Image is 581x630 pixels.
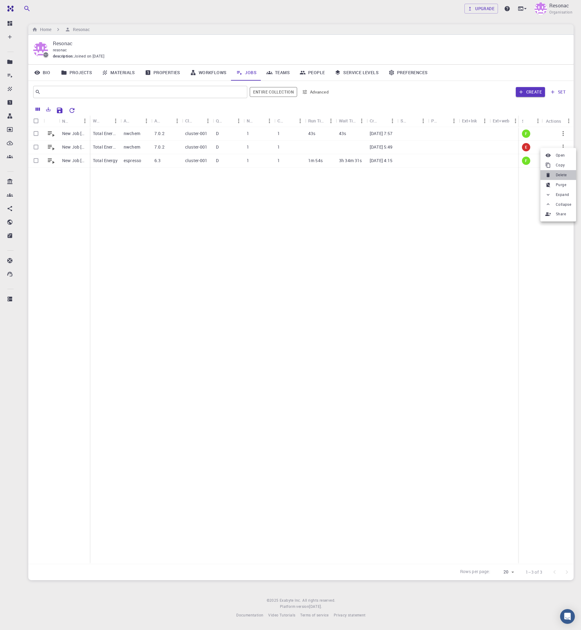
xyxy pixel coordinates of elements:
span: Collapse [556,201,571,208]
span: Share [556,211,566,217]
span: Copy [556,162,565,168]
span: Purge [556,182,566,188]
div: Open Intercom Messenger [560,609,575,624]
span: Open [556,152,565,158]
span: Expand [556,192,569,198]
span: Delete [556,172,567,178]
span: Support [13,4,35,10]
